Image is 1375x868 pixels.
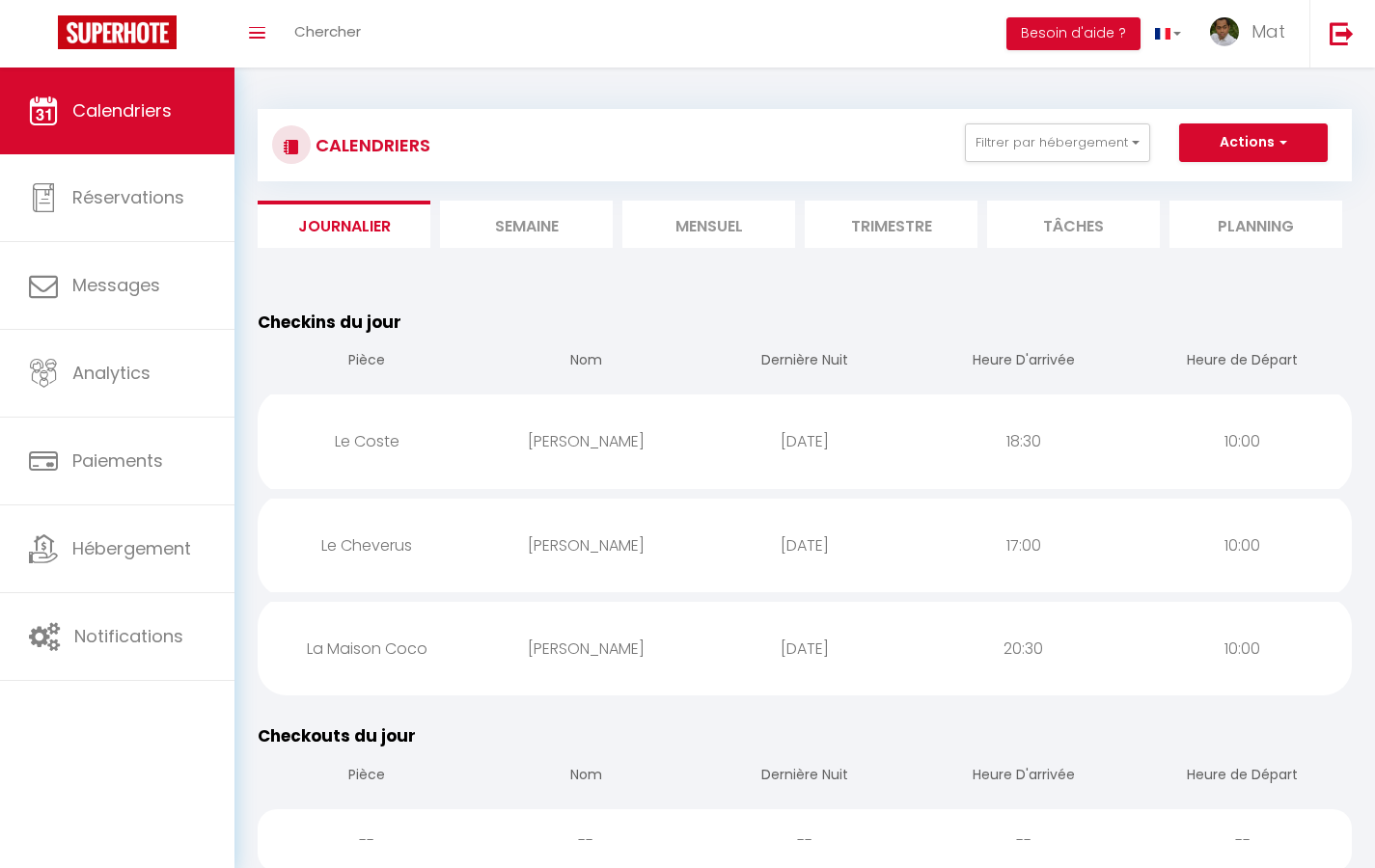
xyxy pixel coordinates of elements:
li: Trimestre [805,201,977,248]
h3: CALENDRIERS [311,123,430,167]
div: Le Coste [258,410,477,473]
span: Chercher [294,21,361,41]
div: [PERSON_NAME] [477,514,696,577]
span: Checkouts du jour [258,724,416,747]
button: Besoin d'aide ? [1006,17,1141,50]
li: Planning [1169,201,1342,248]
span: Checkins du jour [258,311,401,334]
li: Semaine [440,201,613,248]
div: [DATE] [696,514,915,577]
div: [DATE] [696,410,915,473]
th: Pièce [258,749,477,804]
th: Heure de Départ [1133,335,1352,390]
th: Pièce [258,335,477,390]
img: logout [1330,21,1354,45]
img: Super Booking [58,15,177,49]
th: Heure D'arrivée [914,749,1133,804]
div: 10:00 [1133,514,1352,577]
div: 18:30 [914,410,1133,473]
div: Le Cheverus [258,514,477,577]
span: Notifications [74,624,183,648]
div: [PERSON_NAME] [477,410,696,473]
li: Mensuel [622,201,795,248]
button: Actions [1179,123,1328,162]
span: Réservations [72,185,184,209]
th: Heure D'arrivée [914,335,1133,390]
th: Dernière Nuit [696,335,915,390]
div: 10:00 [1133,617,1352,680]
th: Nom [477,335,696,390]
li: Tâches [987,201,1160,248]
li: Journalier [258,201,430,248]
span: Analytics [72,361,151,385]
th: Nom [477,749,696,804]
div: La Maison Coco [258,617,477,680]
span: Mat [1251,19,1285,43]
div: 20:30 [914,617,1133,680]
th: Heure de Départ [1133,749,1352,804]
div: 17:00 [914,514,1133,577]
span: Paiements [72,448,163,473]
span: Messages [72,273,160,297]
span: Hébergement [72,536,191,560]
button: Ouvrir le widget de chat LiveChat [15,8,73,66]
th: Dernière Nuit [696,749,915,804]
div: [DATE] [696,617,915,680]
button: Filtrer par hébergement [965,123,1150,162]
img: ... [1210,17,1239,46]
div: [PERSON_NAME] [477,617,696,680]
div: 10:00 [1133,410,1352,473]
span: Calendriers [72,98,172,122]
